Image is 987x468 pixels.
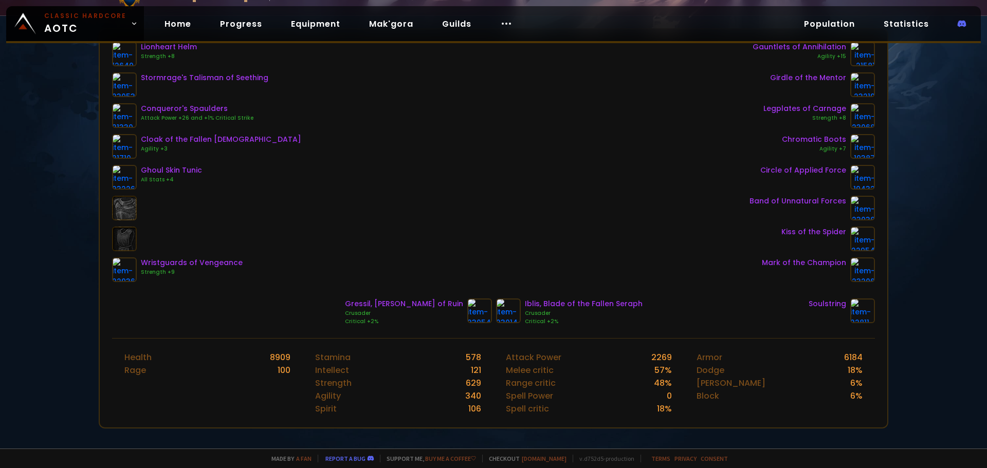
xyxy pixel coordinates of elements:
[697,351,722,364] div: Armor
[124,351,152,364] div: Health
[141,134,301,145] div: Cloak of the Fallen [DEMOGRAPHIC_DATA]
[465,389,481,402] div: 340
[315,351,351,364] div: Stamina
[315,389,341,402] div: Agility
[850,257,875,282] img: item-23206
[283,13,349,34] a: Equipment
[425,455,476,462] a: Buy me a coffee
[141,42,197,52] div: Lionheart Helm
[697,389,719,402] div: Block
[697,364,724,377] div: Dodge
[525,317,643,326] div: Critical +2%
[848,364,863,377] div: 18 %
[809,298,846,309] div: Soulstring
[850,377,863,389] div: 6 %
[112,165,137,190] img: item-23226
[468,402,481,415] div: 106
[296,455,312,462] a: a fan
[141,52,197,61] div: Strength +8
[112,103,137,128] img: item-21330
[850,389,863,402] div: 6 %
[850,298,875,323] img: item-22811
[782,145,846,153] div: Agility +7
[212,13,270,34] a: Progress
[506,389,553,402] div: Spell Power
[466,377,481,389] div: 629
[850,165,875,190] img: item-19432
[506,351,561,364] div: Attack Power
[750,196,846,207] div: Band of Unnatural Forces
[506,364,554,377] div: Melee critic
[850,42,875,66] img: item-21581
[467,298,492,323] img: item-23054
[141,268,243,276] div: Strength +9
[651,351,672,364] div: 2269
[141,114,253,122] div: Attack Power +26 and +1% Critical Strike
[850,134,875,159] img: item-19387
[434,13,480,34] a: Guilds
[573,455,634,462] span: v. d752d5 - production
[850,103,875,128] img: item-23068
[525,298,643,309] div: Iblis, Blade of the Fallen Seraph
[124,364,146,377] div: Rage
[141,72,268,83] div: Stormrage's Talisman of Seething
[763,114,846,122] div: Strength +8
[156,13,199,34] a: Home
[325,455,365,462] a: Report a bug
[345,317,463,326] div: Critical +2%
[315,364,349,377] div: Intellect
[781,227,846,237] div: Kiss of the Spider
[753,42,846,52] div: Gauntlets of Annihilation
[506,402,549,415] div: Spell critic
[654,377,672,389] div: 48 %
[850,196,875,220] img: item-23038
[270,351,290,364] div: 8909
[315,402,337,415] div: Spirit
[141,257,243,268] div: Wristguards of Vengeance
[278,364,290,377] div: 100
[380,455,476,462] span: Support me,
[667,389,672,402] div: 0
[651,455,670,462] a: Terms
[875,13,937,34] a: Statistics
[6,6,144,41] a: Classic HardcoreAOTC
[762,257,846,268] div: Mark of the Champion
[844,351,863,364] div: 6184
[141,165,202,176] div: Ghoul Skin Tunic
[482,455,566,462] span: Checkout
[141,145,301,153] div: Agility +3
[782,134,846,145] div: Chromatic Boots
[701,455,728,462] a: Consent
[496,298,521,323] img: item-23014
[674,455,697,462] a: Privacy
[361,13,422,34] a: Mak'gora
[796,13,863,34] a: Population
[112,42,137,66] img: item-12640
[770,72,846,83] div: Girdle of the Mentor
[506,377,556,389] div: Range critic
[522,455,566,462] a: [DOMAIN_NAME]
[44,11,126,36] span: AOTC
[265,455,312,462] span: Made by
[141,103,253,114] div: Conqueror's Spaulders
[112,72,137,97] img: item-23053
[112,257,137,282] img: item-22936
[315,377,352,389] div: Strength
[763,103,846,114] div: Legplates of Carnage
[753,52,846,61] div: Agility +15
[657,402,672,415] div: 18 %
[654,364,672,377] div: 57 %
[850,227,875,251] img: item-22954
[141,176,202,184] div: All Stats +4
[760,165,846,176] div: Circle of Applied Force
[345,309,463,317] div: Crusader
[466,351,481,364] div: 578
[471,364,481,377] div: 121
[525,309,643,317] div: Crusader
[112,134,137,159] img: item-21710
[850,72,875,97] img: item-23219
[44,11,126,21] small: Classic Hardcore
[345,298,463,309] div: Gressil, [PERSON_NAME] of Ruin
[697,377,765,389] div: [PERSON_NAME]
